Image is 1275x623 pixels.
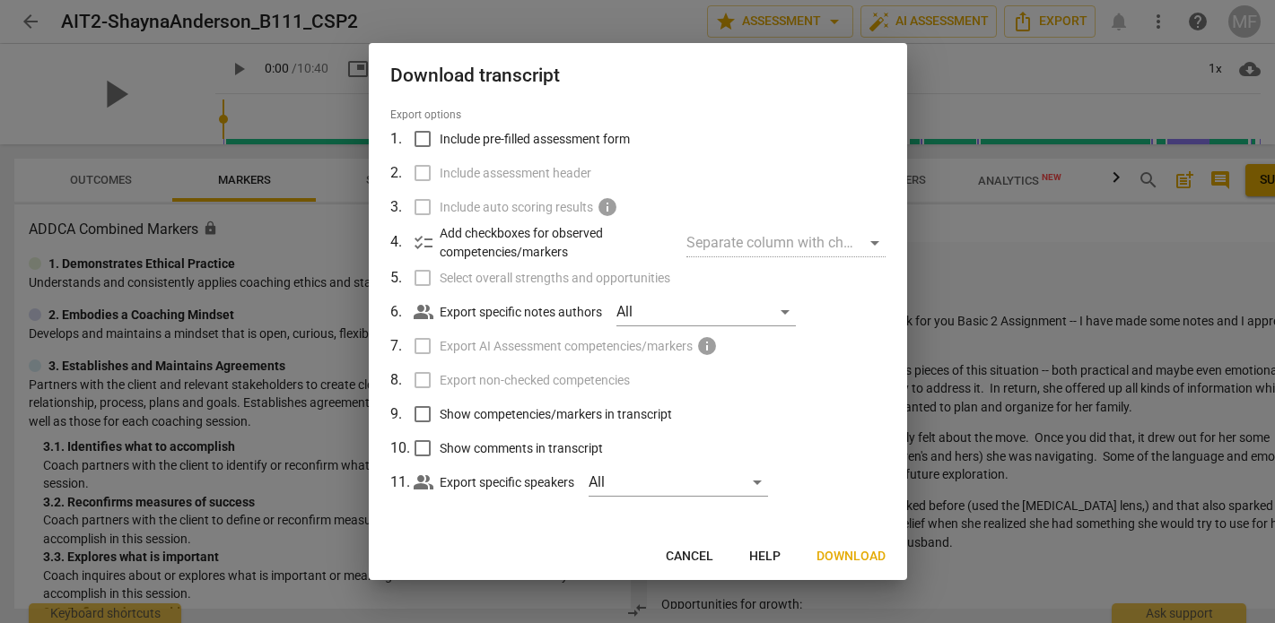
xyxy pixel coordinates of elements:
[390,261,414,295] td: 5 .
[390,122,414,156] td: 1 .
[589,468,768,497] div: All
[696,335,718,357] span: Purchase a subscription to enable
[413,232,434,254] span: checklist
[749,548,781,566] span: Help
[390,363,414,397] td: 8 .
[440,198,593,217] span: Include auto scoring results
[440,269,670,288] span: Select overall strengths and opportunities
[440,473,574,492] p: Export specific speakers
[390,329,414,363] td: 7 .
[390,65,886,87] h2: Download transcript
[440,371,630,390] span: Export non-checked competencies
[413,472,434,493] span: people_alt
[440,405,672,424] span: Show competencies/markers in transcript
[390,224,414,261] td: 4 .
[440,224,673,261] p: Add checkboxes for observed competencies/markers
[390,465,414,499] td: 11 .
[440,130,630,149] span: Include pre-filled assessment form
[390,431,414,465] td: 10 .
[616,298,796,326] div: All
[666,548,713,566] span: Cancel
[817,548,886,566] span: Download
[440,337,693,356] span: Export AI Assessment competencies/markers
[440,164,591,183] span: Include assessment header
[651,541,728,573] button: Cancel
[413,301,434,323] span: people_alt
[440,439,603,458] span: Show comments in transcript
[802,541,900,573] button: Download
[686,229,885,257] div: Separate column with check marks
[390,397,414,431] td: 9 .
[390,108,886,123] span: Export options
[390,156,414,190] td: 2 .
[390,190,414,224] td: 3 .
[735,541,795,573] button: Help
[390,295,414,329] td: 6 .
[440,303,602,322] p: Export specific notes authors
[597,196,618,218] span: Upgrade to Teams/Academy plan to implement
